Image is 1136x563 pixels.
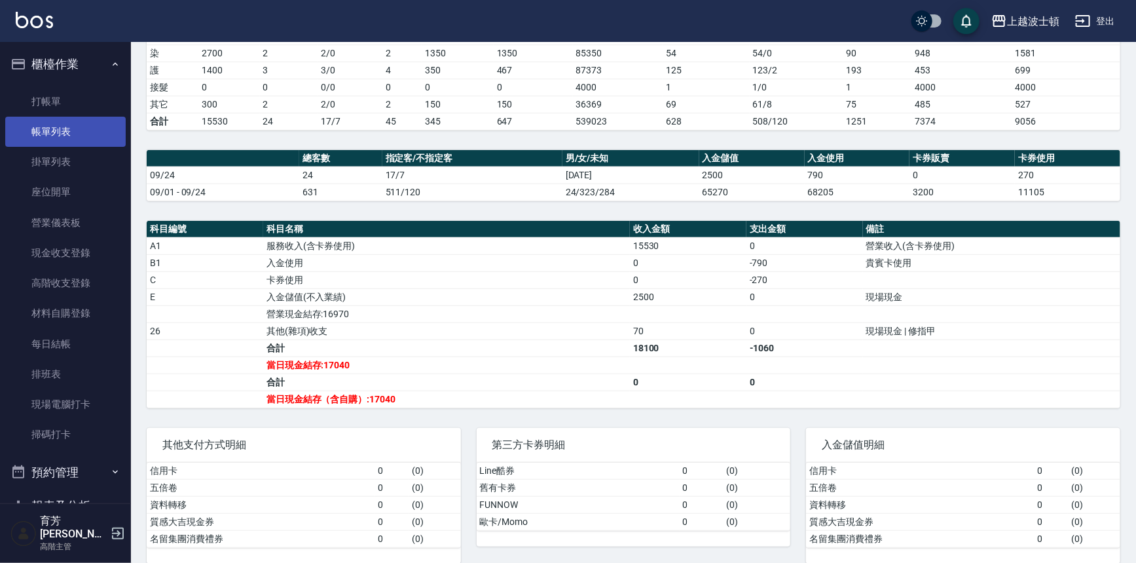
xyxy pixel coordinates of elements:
td: 948 [911,45,1012,62]
td: 2700 [198,45,259,62]
td: 其他(雜項)收支 [263,322,630,340]
td: 1350 [422,45,493,62]
td: 染 [147,45,198,62]
a: 排班表 [5,359,126,389]
span: 其他支付方式明細 [162,438,445,452]
td: 123 / 2 [750,62,843,79]
td: 合計 [147,113,198,130]
td: 1581 [1012,45,1120,62]
td: C [147,271,263,288]
td: ( 0 ) [723,496,790,513]
td: 0 [680,463,724,480]
td: -1060 [746,340,863,357]
td: 0 [746,288,863,305]
td: 09/24 [147,166,299,184]
td: ( 0 ) [723,463,790,480]
td: 3 / 0 [318,62,382,79]
table: a dense table [806,463,1120,548]
span: 入金儲值明細 [822,438,1105,452]
td: ( 0 ) [409,479,461,496]
td: 0 [630,254,746,271]
img: Person [10,520,37,547]
td: 0 [375,479,408,496]
td: 36369 [573,96,663,113]
td: 300 [198,96,259,113]
td: 511/120 [382,184,562,201]
td: 87373 [573,62,663,79]
td: 0 [494,79,573,96]
a: 現場電腦打卡 [5,389,126,419]
td: 1 [663,79,750,96]
td: A1 [147,237,263,254]
span: 第三方卡券明細 [492,438,775,452]
td: 0 [630,374,746,391]
th: 男/女/未知 [562,150,699,167]
td: 18100 [630,340,746,357]
a: 現金收支登錄 [5,238,126,268]
td: 營業收入(含卡券使用) [863,237,1120,254]
td: ( 0 ) [409,496,461,513]
td: 現場現金 [863,288,1120,305]
a: 材料自購登錄 [5,298,126,328]
a: 高階收支登錄 [5,268,126,298]
td: ( 0 ) [1068,513,1120,530]
td: FUNNOW [477,496,680,513]
td: ( 0 ) [1068,479,1120,496]
td: 入金使用 [263,254,630,271]
td: 631 [299,184,382,201]
td: 270 [1015,166,1120,184]
td: ( 0 ) [1068,530,1120,547]
td: 4000 [911,79,1012,96]
td: 信用卡 [147,463,375,480]
th: 支出金額 [746,221,863,238]
td: -270 [746,271,863,288]
td: 70 [630,322,746,340]
td: 0 [680,479,724,496]
th: 科目名稱 [263,221,630,238]
td: 0 [746,322,863,340]
td: 1 [843,79,912,96]
td: 舊有卡券 [477,479,680,496]
td: 質感大吉現金券 [806,513,1034,530]
td: 名留集團消費禮券 [806,530,1034,547]
td: 527 [1012,96,1120,113]
table: a dense table [147,463,461,548]
td: 54 [663,45,750,62]
td: 2 / 0 [318,45,382,62]
td: 0 / 0 [318,79,382,96]
a: 掃碼打卡 [5,419,126,450]
th: 科目編號 [147,221,263,238]
td: 4 [382,62,422,79]
th: 收入金額 [630,221,746,238]
td: 09/01 - 09/24 [147,184,299,201]
a: 打帳單 [5,87,126,117]
td: 485 [911,96,1012,113]
td: 2 / 0 [318,96,382,113]
td: 2 [382,96,422,113]
td: 0 [375,463,408,480]
td: ( 0 ) [1068,496,1120,513]
td: 125 [663,62,750,79]
td: 69 [663,96,750,113]
td: 營業現金結存:16970 [263,305,630,322]
td: 467 [494,62,573,79]
td: [DATE] [562,166,699,184]
td: 54 / 0 [750,45,843,62]
td: 628 [663,113,750,130]
td: -790 [746,254,863,271]
td: 0 [1035,513,1068,530]
td: 0 [375,530,408,547]
th: 入金儲值 [699,150,805,167]
td: 資料轉移 [147,496,375,513]
td: 0 [680,513,724,530]
td: 當日現金結存（含自購）:17040 [263,391,630,408]
td: 68205 [805,184,910,201]
td: 0 [375,513,408,530]
td: 2 [260,45,318,62]
td: 85350 [573,45,663,62]
td: 0 [422,79,493,96]
td: 24 [260,113,318,130]
th: 備註 [863,221,1120,238]
td: 接髮 [147,79,198,96]
td: 信用卡 [806,463,1034,480]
